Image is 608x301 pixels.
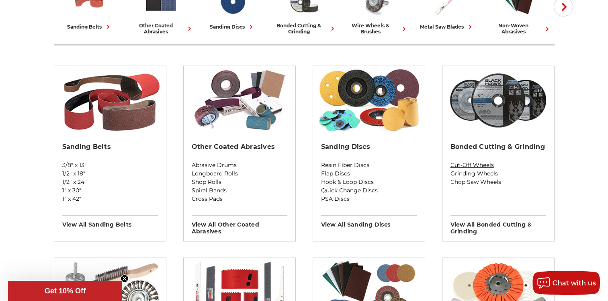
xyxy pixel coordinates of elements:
a: Quick Change Discs [321,186,417,195]
h3: View All bonded cutting & grinding [450,215,546,235]
a: Cut-Off Wheels [450,161,546,169]
a: Chop Saw Wheels [450,178,546,186]
div: metal saw blades [420,23,474,31]
a: Cross Pads [192,195,287,203]
div: sanding discs [210,23,255,31]
a: Shop Rolls [192,178,287,186]
img: Other Coated Abrasives [187,66,291,134]
a: Resin Fiber Discs [321,161,417,169]
span: Get 10% Off [45,287,86,295]
a: PSA Discs [321,195,417,203]
a: Flap Discs [321,169,417,178]
span: Chat with us [553,279,596,287]
a: 3/8" x 13" [62,161,158,169]
a: Longboard Rolls [192,169,287,178]
a: 1/2" x 18" [62,169,158,178]
h2: Sanding Discs [321,143,417,151]
div: bonded cutting & grinding [272,23,337,35]
a: Grinding Wheels [450,169,546,178]
a: Hook & Loop Discs [321,178,417,186]
a: Abrasive Drums [192,161,287,169]
img: Sanding Discs [317,66,421,134]
a: 1" x 30" [62,186,158,195]
h2: Sanding Belts [62,143,158,151]
div: other coated abrasives [129,23,194,35]
h3: View All other coated abrasives [192,215,287,235]
img: Bonded Cutting & Grinding [446,66,550,134]
div: wire wheels & brushes [343,23,408,35]
button: Close teaser [121,274,129,282]
h3: View All sanding belts [62,215,158,228]
div: Get 10% OffClose teaser [8,281,122,301]
a: 1" x 42" [62,195,158,203]
h2: Other Coated Abrasives [192,143,287,151]
a: Spiral Bands [192,186,287,195]
h3: View All sanding discs [321,215,417,228]
h2: Bonded Cutting & Grinding [450,143,546,151]
img: Sanding Belts [58,66,162,134]
button: Chat with us [532,271,600,295]
div: sanding belts [67,23,112,31]
div: non-woven abrasives [486,23,551,35]
a: 1/2" x 24" [62,178,158,186]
